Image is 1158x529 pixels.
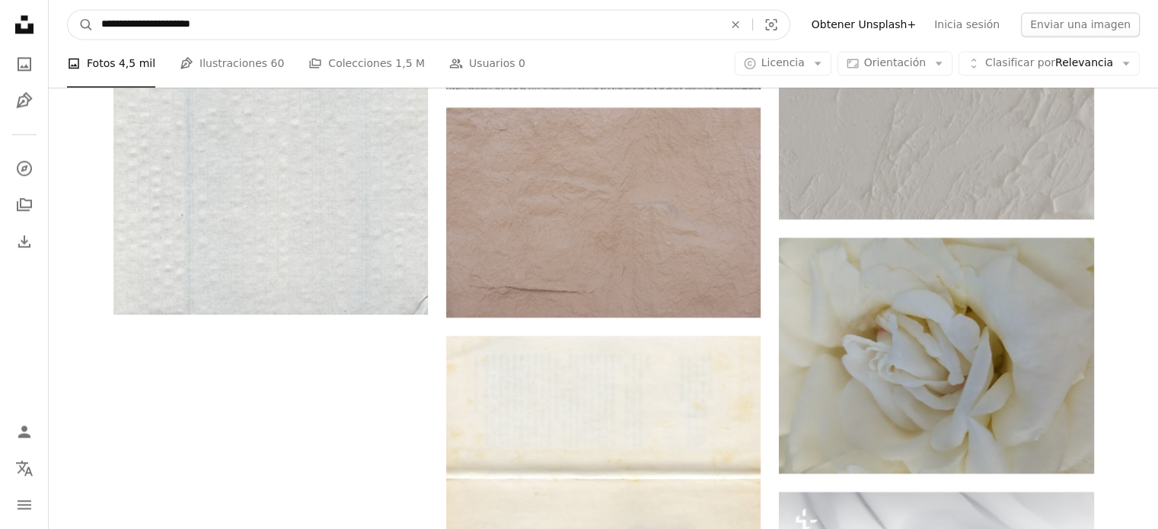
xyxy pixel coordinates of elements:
a: Un primer plano de una pared con pintura blanca [779,107,1093,121]
span: Relevancia [985,56,1113,72]
a: Muro de hormigón blanco y marrón [446,205,761,218]
button: Licencia [735,52,831,76]
a: Ilustraciones [9,85,40,116]
a: Inicia sesión [925,12,1009,37]
a: Usuarios 0 [449,40,525,88]
a: Ilustraciones 60 [180,40,284,88]
form: Encuentra imágenes en todo el sitio [67,9,790,40]
a: Colecciones [9,190,40,220]
a: Iniciar sesión / Registrarse [9,416,40,447]
a: Historial de descargas [9,226,40,257]
a: Un primer plano de una flor blanca que está floreciendo [779,349,1093,362]
span: 60 [270,56,284,72]
button: Borrar [719,10,752,39]
span: 1,5 M [395,56,425,72]
a: Obtener Unsplash+ [802,12,925,37]
span: Clasificar por [985,57,1055,69]
img: Un primer plano de una flor blanca que está floreciendo [779,237,1093,474]
span: Orientación [864,57,926,69]
img: Muro de hormigón blanco y marrón [446,107,761,317]
a: Fotos [9,49,40,79]
button: Enviar una imagen [1021,12,1140,37]
button: Menú [9,489,40,520]
span: Licencia [761,57,805,69]
button: Orientación [837,52,952,76]
a: Colecciones 1,5 M [308,40,425,88]
button: Buscar en Unsplash [68,10,94,39]
button: Clasificar porRelevancia [959,52,1140,76]
a: Explorar [9,153,40,183]
button: Búsqueda visual [753,10,790,39]
button: Idioma [9,453,40,483]
span: 0 [518,56,525,72]
img: Un primer plano de una pared con pintura blanca [779,9,1093,218]
a: Inicio — Unsplash [9,9,40,43]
